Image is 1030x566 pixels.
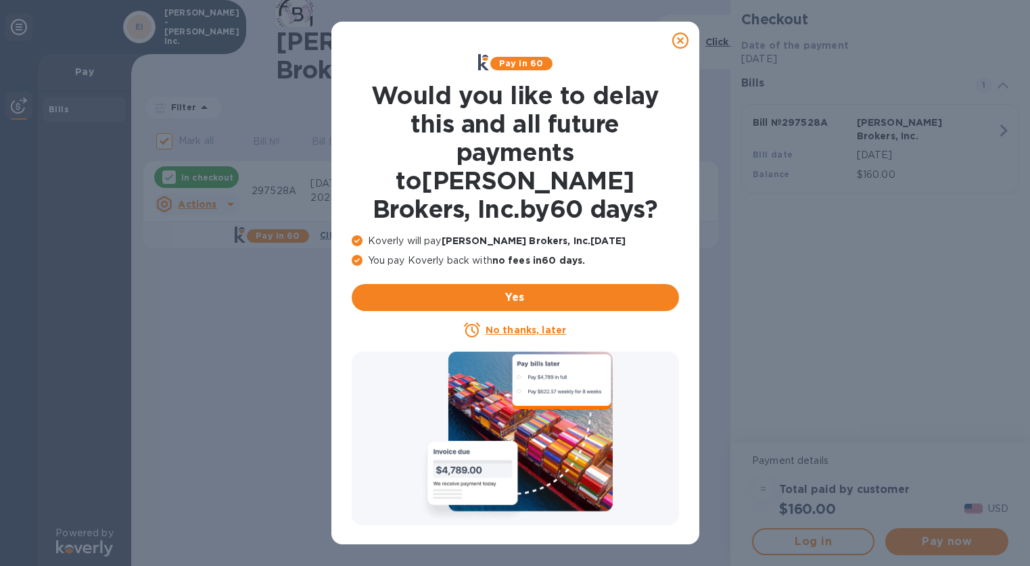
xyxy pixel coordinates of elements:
b: no fees in 60 days . [492,255,585,266]
u: No thanks, later [486,325,566,335]
b: [PERSON_NAME] Brokers, Inc. [DATE] [442,235,626,246]
h1: Would you like to delay this and all future payments to [PERSON_NAME] Brokers, Inc. by 60 days ? [352,81,679,223]
p: You pay Koverly back with [352,254,679,268]
span: Yes [362,289,668,306]
p: Koverly will pay [352,234,679,248]
button: Yes [352,284,679,311]
b: Pay in 60 [499,58,543,68]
